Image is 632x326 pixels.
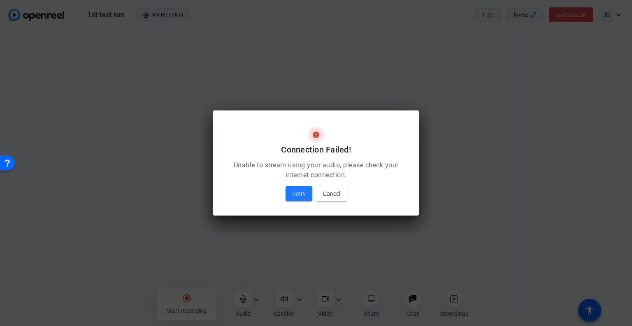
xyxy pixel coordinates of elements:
span: Retry [292,189,306,199]
button: Cancel [316,186,347,201]
button: Retry [286,186,312,201]
p: Unable to stream using your audio, please check your internet connection. [223,160,409,180]
h2: Connection Failed! [223,143,409,156]
span: Cancel [323,189,340,199]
